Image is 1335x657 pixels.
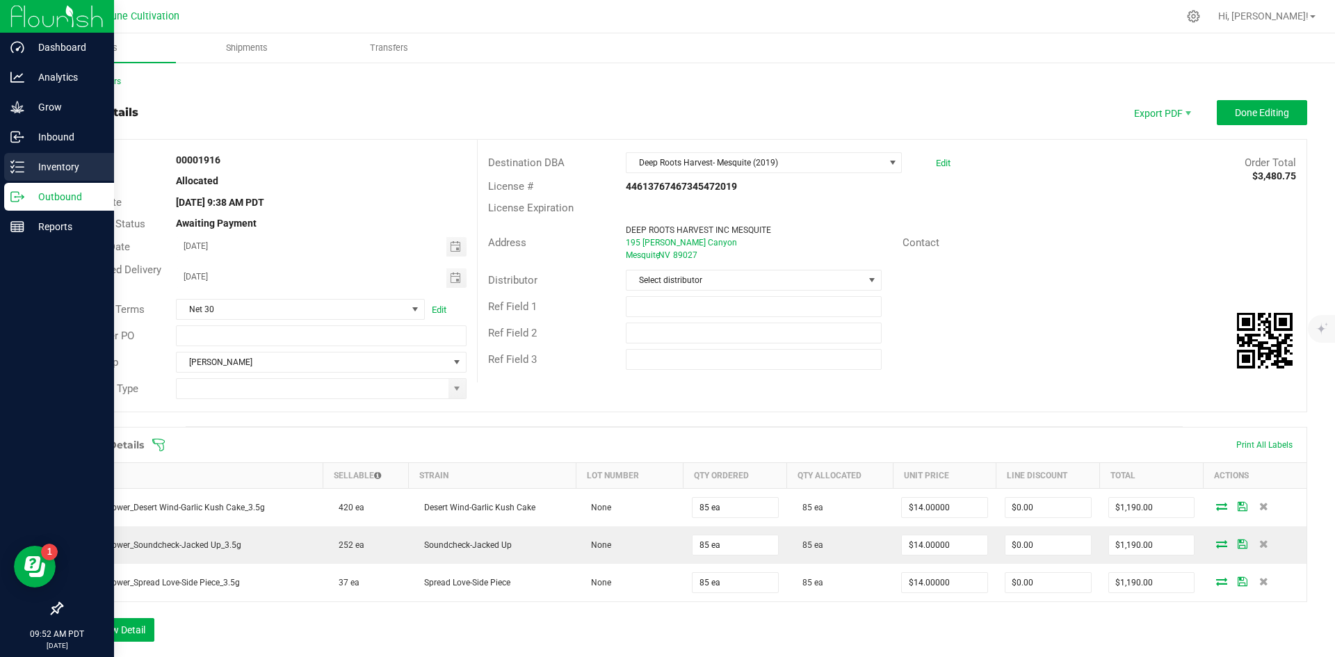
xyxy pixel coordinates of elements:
[1253,502,1274,510] span: Delete Order Detail
[1005,573,1091,592] input: 0
[176,154,220,165] strong: 00001916
[626,181,737,192] strong: 44613767467345472019
[71,503,265,512] span: RNBW_Flower_Desert Wind-Garlic Kush Cake_3.5g
[936,158,950,168] a: Edit
[1245,156,1296,169] span: Order Total
[1253,577,1274,585] span: Delete Order Detail
[417,540,512,550] span: Soundcheck-Jacked Up
[576,463,683,489] th: Lot Number
[1109,573,1195,592] input: 0
[1217,100,1307,125] button: Done Editing
[1218,10,1309,22] span: Hi, [PERSON_NAME]!
[1109,535,1195,555] input: 0
[626,153,884,172] span: Deep Roots Harvest- Mesquite (2019)
[1232,540,1253,548] span: Save Order Detail
[1005,498,1091,517] input: 0
[902,535,987,555] input: 0
[488,353,537,366] span: Ref Field 3
[10,160,24,174] inline-svg: Inventory
[626,225,771,235] span: DEEP ROOTS HARVEST INC MESQUITE
[903,236,939,249] span: Contact
[795,578,823,587] span: 85 ea
[10,40,24,54] inline-svg: Dashboard
[6,640,108,651] p: [DATE]
[446,237,467,257] span: Toggle calendar
[626,250,660,260] span: Mesquite
[787,463,893,489] th: Qty Allocated
[1237,313,1293,368] qrcode: 00001916
[626,270,863,290] span: Select distributor
[693,535,778,555] input: 0
[584,540,611,550] span: None
[10,70,24,84] inline-svg: Analytics
[71,578,240,587] span: RNBW_Flower_Spread Love-Side Piece_3.5g
[902,573,987,592] input: 0
[72,263,161,292] span: Requested Delivery Date
[41,544,58,560] iframe: Resource center unread badge
[24,39,108,56] p: Dashboard
[1235,107,1289,118] span: Done Editing
[6,628,108,640] p: 09:52 AM PDT
[1119,100,1203,125] li: Export PDF
[1253,540,1274,548] span: Delete Order Detail
[996,463,1100,489] th: Line Discount
[1203,463,1306,489] th: Actions
[409,463,576,489] th: Strain
[24,159,108,175] p: Inventory
[488,202,574,214] span: License Expiration
[105,10,179,22] span: Dune Cultivation
[584,578,611,587] span: None
[176,33,318,63] a: Shipments
[177,300,407,319] span: Net 30
[332,503,364,512] span: 420 ea
[24,218,108,235] p: Reports
[584,503,611,512] span: None
[332,578,359,587] span: 37 ea
[1005,535,1091,555] input: 0
[446,268,467,288] span: Toggle calendar
[63,463,323,489] th: Item
[71,540,241,550] span: RNBW_Flower_Soundcheck-Jacked Up_3.5g
[24,69,108,86] p: Analytics
[207,42,286,54] span: Shipments
[10,190,24,204] inline-svg: Outbound
[417,503,535,512] span: Desert Wind-Garlic Kush Cake
[658,250,670,260] span: NV
[693,573,778,592] input: 0
[626,238,737,248] span: 195 [PERSON_NAME] Canyon
[417,578,510,587] span: Spread Love-Side Piece
[683,463,787,489] th: Qty Ordered
[1232,577,1253,585] span: Save Order Detail
[24,188,108,205] p: Outbound
[24,99,108,115] p: Grow
[318,33,461,63] a: Transfers
[176,218,257,229] strong: Awaiting Payment
[1100,463,1204,489] th: Total
[10,220,24,234] inline-svg: Reports
[1237,313,1293,368] img: Scan me!
[1185,10,1202,23] div: Manage settings
[893,463,996,489] th: Unit Price
[657,250,658,260] span: ,
[176,197,264,208] strong: [DATE] 9:38 AM PDT
[488,156,565,169] span: Destination DBA
[488,300,537,313] span: Ref Field 1
[1252,170,1296,181] strong: $3,480.75
[795,540,823,550] span: 85 ea
[351,42,427,54] span: Transfers
[488,327,537,339] span: Ref Field 2
[323,463,409,489] th: Sellable
[673,250,697,260] span: 89027
[1232,502,1253,510] span: Save Order Detail
[488,236,526,249] span: Address
[488,274,537,286] span: Distributor
[1109,498,1195,517] input: 0
[488,180,533,193] span: License #
[176,175,218,186] strong: Allocated
[332,540,364,550] span: 252 ea
[432,305,446,315] a: Edit
[24,129,108,145] p: Inbound
[795,503,823,512] span: 85 ea
[10,130,24,144] inline-svg: Inbound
